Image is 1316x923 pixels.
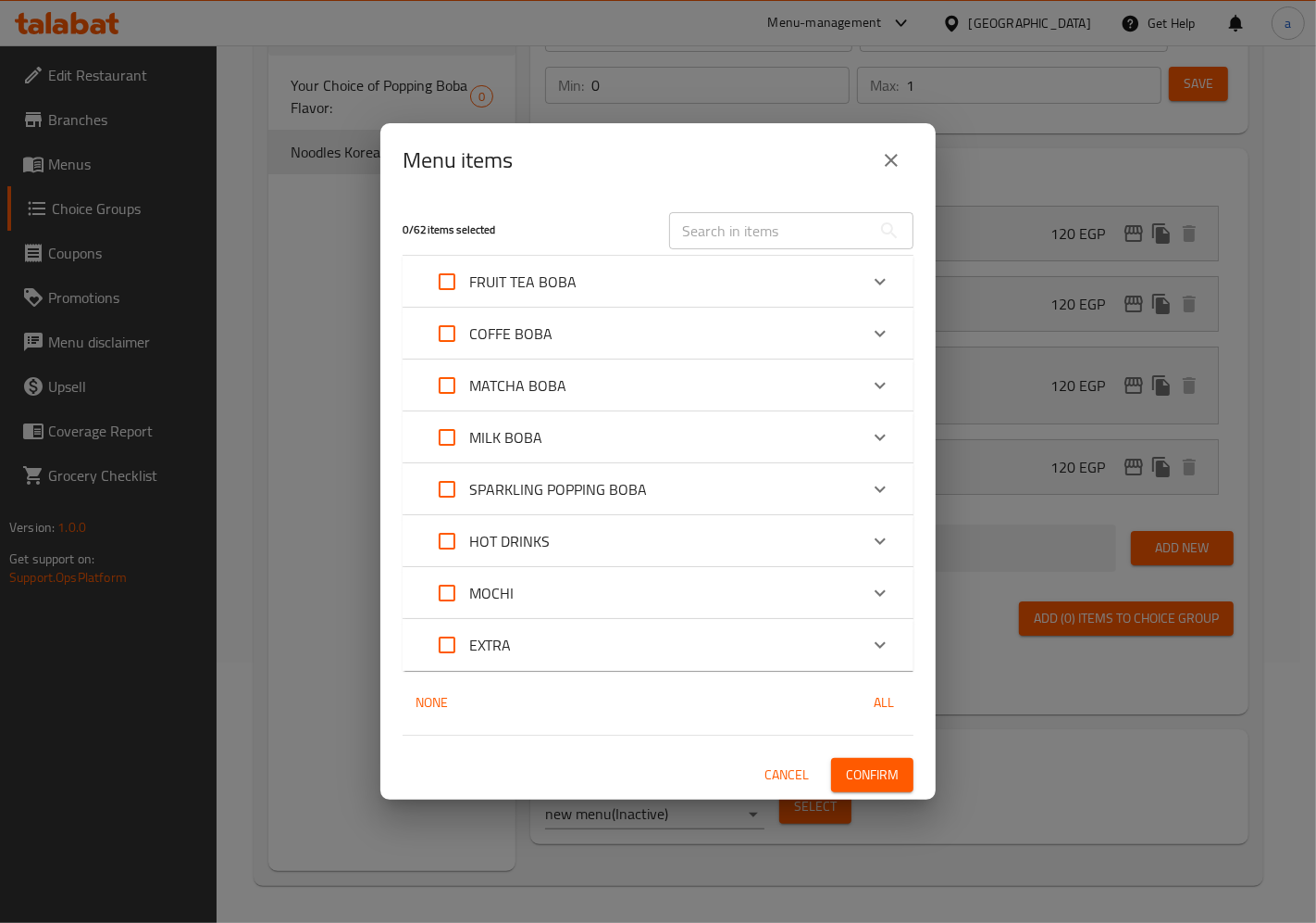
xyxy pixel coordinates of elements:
span: Cancel [764,764,809,787]
p: SPARKLING POPPING BOBA [469,478,647,500]
p: MILK BOBA [469,426,542,449]
p: EXTRA [469,634,511,656]
button: All [854,686,913,720]
h5: 0 / 62 items selected [403,222,647,238]
div: Expand [403,360,913,411]
p: HOT DRINKS [469,530,550,552]
div: Expand [403,308,913,360]
button: None [403,686,462,720]
span: None [410,691,454,714]
p: FRUIT TEA BOBA [469,271,577,293]
div: Expand [403,411,913,463]
div: Expand [403,463,913,515]
button: Cancel [757,758,816,792]
h2: Menu items [403,145,513,175]
span: All [862,691,906,714]
div: Expand [403,256,913,308]
div: Expand [403,619,913,671]
button: close [869,138,913,183]
p: MATCHA BOBA [469,374,566,397]
div: Expand [403,515,913,567]
p: COFFE BOBA [469,322,552,345]
button: Confirm [831,758,913,792]
div: Expand [403,567,913,619]
span: Confirm [846,764,899,787]
input: Search in items [669,212,871,249]
p: MOCHI [469,582,514,604]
